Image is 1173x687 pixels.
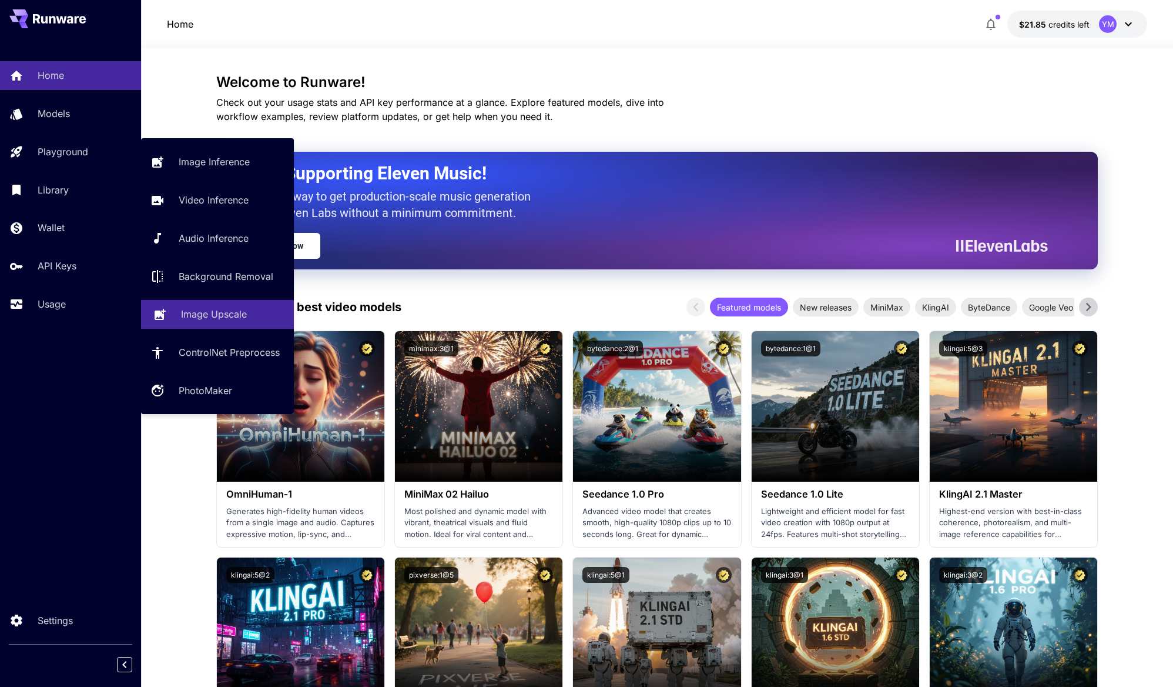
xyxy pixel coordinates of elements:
[141,300,294,329] a: Image Upscale
[939,567,987,583] button: klingai:3@2
[793,301,859,314] span: New releases
[395,331,562,482] img: alt
[939,489,1088,500] h3: KlingAI 2.1 Master
[359,567,375,583] button: Certified Model – Vetted for best performance and includes a commercial license.
[404,506,553,541] p: Most polished and dynamic model with vibrant, theatrical visuals and fluid motion. Ideal for vira...
[141,224,294,253] a: Audio Inference
[226,489,375,500] h3: OmniHuman‑1
[573,331,740,482] img: alt
[217,331,384,482] img: alt
[1099,15,1117,33] div: YM
[863,301,910,314] span: MiniMax
[181,307,247,321] p: Image Upscale
[537,567,553,583] button: Certified Model – Vetted for best performance and includes a commercial license.
[939,506,1088,541] p: Highest-end version with best-in-class coherence, photorealism, and multi-image reference capabil...
[179,231,249,245] p: Audio Inference
[582,489,731,500] h3: Seedance 1.0 Pro
[1072,567,1088,583] button: Certified Model – Vetted for best performance and includes a commercial license.
[179,193,249,207] p: Video Inference
[404,341,458,356] button: minimax:3@1
[141,338,294,367] a: ControlNet Preprocess
[716,341,732,356] button: Certified Model – Vetted for best performance and includes a commercial license.
[752,331,919,482] img: alt
[894,567,910,583] button: Certified Model – Vetted for best performance and includes a commercial license.
[404,489,553,500] h3: MiniMax 02 Hailuo
[582,506,731,541] p: Advanced video model that creates smooth, high-quality 1080p clips up to 10 seconds long. Great f...
[179,269,273,284] p: Background Removal
[537,341,553,356] button: Certified Model – Vetted for best performance and includes a commercial license.
[141,148,294,176] a: Image Inference
[179,345,280,359] p: ControlNet Preprocess
[1019,18,1090,31] div: $21.84943
[179,383,232,398] p: PhotoMaker
[126,654,141,675] div: Collapse sidebar
[915,301,956,314] span: KlingAI
[246,188,539,221] p: The only way to get production-scale music generation from Eleven Labs without a minimum commitment.
[226,506,375,541] p: Generates high-fidelity human videos from a single image and audio. Captures expressive motion, l...
[761,506,910,541] p: Lightweight and efficient model for fast video creation with 1080p output at 24fps. Features mult...
[38,183,69,197] p: Library
[761,567,808,583] button: klingai:3@1
[939,341,987,356] button: klingai:5@3
[761,489,910,500] h3: Seedance 1.0 Lite
[141,186,294,215] a: Video Inference
[216,298,401,316] p: Test drive the best video models
[582,567,629,583] button: klingai:5@1
[38,221,65,235] p: Wallet
[1019,19,1048,29] span: $21.85
[246,162,1039,185] h2: Now Supporting Eleven Music!
[38,106,70,121] p: Models
[359,341,375,356] button: Certified Model – Vetted for best performance and includes a commercial license.
[216,74,1098,91] h3: Welcome to Runware!
[38,145,88,159] p: Playground
[930,331,1097,482] img: alt
[38,613,73,628] p: Settings
[38,259,76,273] p: API Keys
[167,17,193,31] p: Home
[716,567,732,583] button: Certified Model – Vetted for best performance and includes a commercial license.
[167,17,193,31] nav: breadcrumb
[582,341,643,356] button: bytedance:2@1
[1007,11,1147,38] button: $21.84943
[117,657,132,672] button: Collapse sidebar
[894,341,910,356] button: Certified Model – Vetted for best performance and includes a commercial license.
[404,567,458,583] button: pixverse:1@5
[761,341,820,356] button: bytedance:1@1
[1072,341,1088,356] button: Certified Model – Vetted for best performance and includes a commercial license.
[961,301,1017,314] span: ByteDance
[141,376,294,405] a: PhotoMaker
[1048,19,1090,29] span: credits left
[216,96,664,122] span: Check out your usage stats and API key performance at a glance. Explore featured models, dive int...
[226,567,274,583] button: klingai:5@2
[710,301,788,314] span: Featured models
[179,155,250,169] p: Image Inference
[1022,301,1080,314] span: Google Veo
[38,297,66,311] p: Usage
[38,68,64,82] p: Home
[141,262,294,291] a: Background Removal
